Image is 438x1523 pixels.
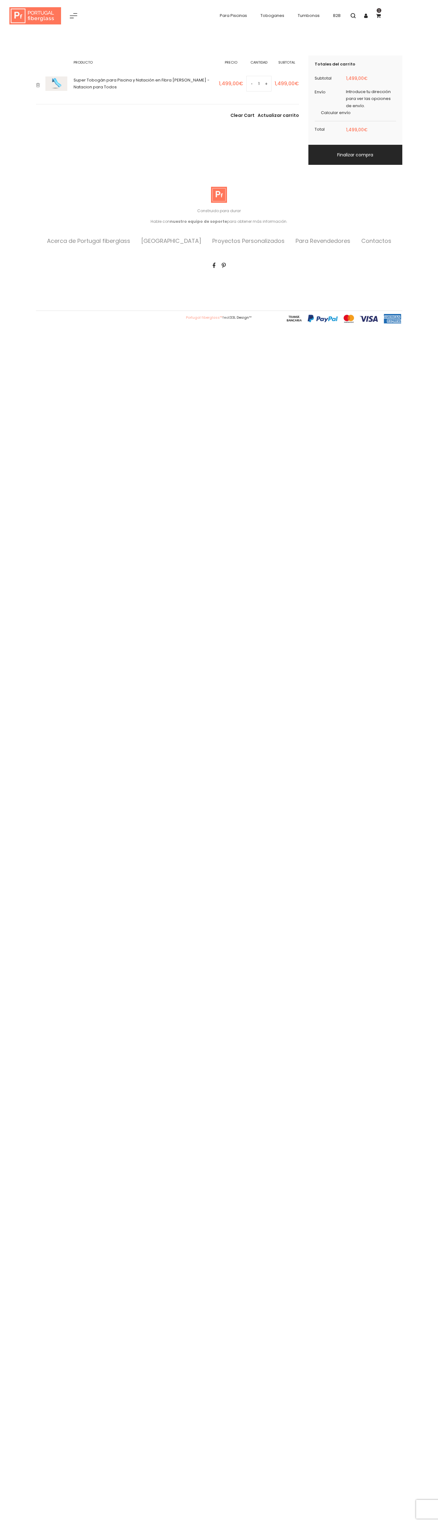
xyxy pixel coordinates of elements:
img: pagamentos portugal fiberglass [286,314,402,323]
th: Precio [219,55,243,70]
a: Para Piscinas [217,9,250,22]
a: B2B [330,9,344,22]
span: B2B [333,13,341,18]
a: Toboganes [257,9,287,22]
bdi: 1,499,00 [346,75,368,81]
bdi: 1,499,00 [275,80,299,87]
p: Hable con para obtener más información. [36,218,402,225]
span: + [265,76,271,92]
bdi: 1,499,00 [346,127,368,133]
a: Facebook [212,262,215,270]
th: Subtotal [275,55,299,70]
span: € [295,80,299,87]
span: € [239,80,243,87]
span: Toboganes [260,13,284,18]
span: € [364,127,368,133]
img: Portugal fiberglass ES [9,7,61,25]
th: Producto [74,55,219,70]
a: Contactos [361,237,391,245]
a: [GEOGRAPHIC_DATA] [141,237,201,245]
input: Clear Cart [230,111,255,120]
span: € [364,75,368,81]
span: Para Piscinas [220,13,247,18]
font: Portugal fiberglass™ [186,315,223,320]
img: 600 Super-Tobogan-para-ninos-Piscina-y-Natacion-Premium-en-Fibra-de-Vidrio-exterior-interior-600x... [45,76,67,91]
div: feat ™ [156,314,281,321]
th: Envío [315,87,346,121]
a: 33L Design [230,315,249,320]
td: Introduce tu dirección para ver las opciones de envío. [346,87,396,121]
th: Cantidad [243,55,275,70]
a: nuestro equipo de soporte [170,219,227,224]
bdi: 1,499,00 [219,80,243,87]
a: Super Tobogán para Piscina y Natación en Fibra [PERSON_NAME] - Natacion para Todos [74,77,209,90]
button: Actualizar carrito [258,111,299,120]
span: 1 [377,8,381,13]
a: Pinterest [222,262,226,270]
th: Subtotal [315,73,346,87]
p: Construido para durar [36,207,402,214]
a: Calcular envío [321,110,351,116]
h2: Totales del carrito [315,62,396,67]
a: Finalizar compra [308,145,402,165]
a: Proyectos Personalizados [212,237,285,245]
span: Tumbonas [298,13,320,18]
a: Para Revendedores [296,237,350,245]
a: 1 [372,9,384,22]
span: - [246,76,253,92]
th: Total [315,121,346,139]
a: Tumbonas [295,9,323,22]
input: Cantidad de productos [246,76,271,92]
a: Acerca de Portugal fiberglass [47,237,130,245]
